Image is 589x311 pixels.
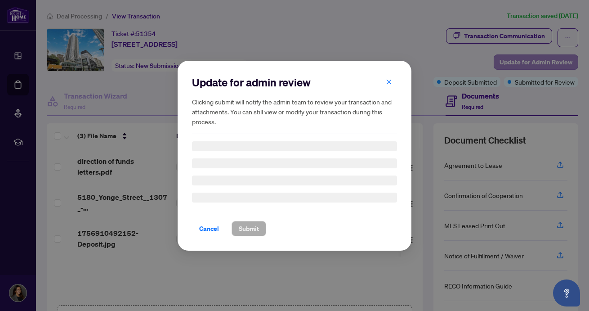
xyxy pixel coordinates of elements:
span: Cancel [199,221,219,236]
button: Open asap [553,279,580,306]
span: close [386,78,392,85]
h2: Update for admin review [192,75,397,90]
button: Submit [232,221,266,236]
h5: Clicking submit will notify the admin team to review your transaction and attachments. You can st... [192,97,397,126]
button: Cancel [192,221,226,236]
